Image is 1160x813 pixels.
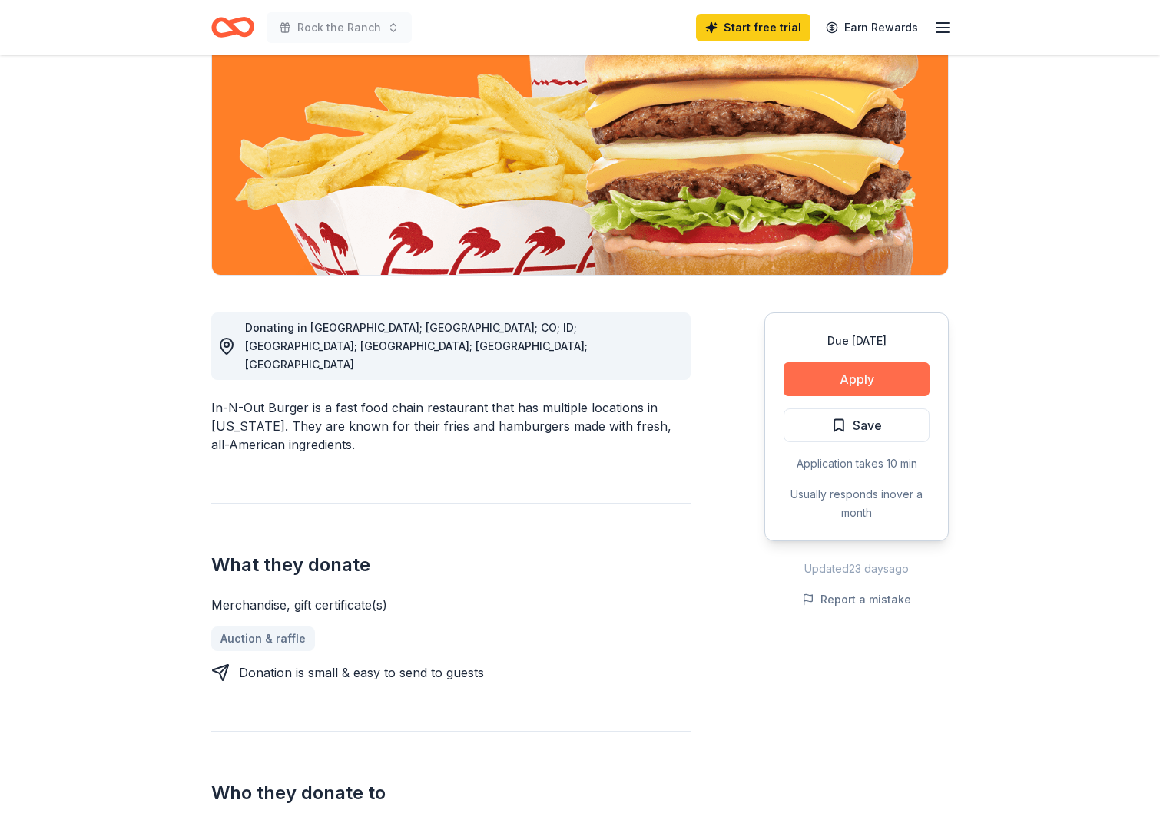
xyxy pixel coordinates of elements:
div: Application takes 10 min [784,454,930,473]
a: Earn Rewards [817,14,927,41]
span: Rock the Ranch [297,18,381,37]
span: Donating in [GEOGRAPHIC_DATA]; [GEOGRAPHIC_DATA]; CO; ID; [GEOGRAPHIC_DATA]; [GEOGRAPHIC_DATA]; [... [245,321,588,371]
div: Due [DATE] [784,332,930,350]
button: Rock the Ranch [267,12,412,43]
h2: Who they donate to [211,781,691,805]
button: Save [784,408,930,442]
div: Usually responds in over a month [784,485,930,522]
div: In-N-Out Burger is a fast food chain restaurant that has multiple locations in [US_STATE]. They a... [211,398,691,454]
div: Updated 23 days ago [764,560,949,578]
div: Merchandise, gift certificate(s) [211,596,691,614]
span: Save [853,415,882,435]
button: Apply [784,362,930,396]
h2: What they donate [211,553,691,577]
div: Donation is small & easy to send to guests [239,663,484,682]
button: Report a mistake [802,590,911,609]
a: Auction & raffle [211,626,315,651]
a: Start free trial [696,14,810,41]
a: Home [211,9,254,45]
